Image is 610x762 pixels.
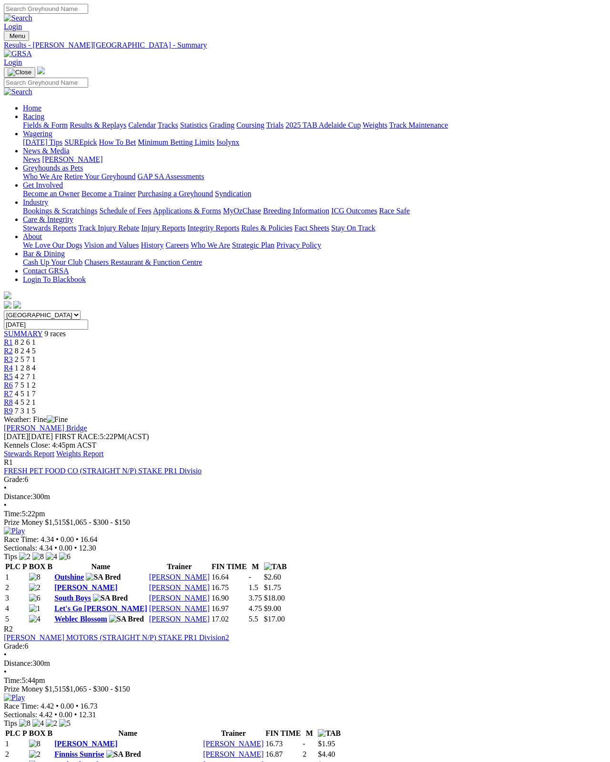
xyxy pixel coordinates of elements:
[4,458,13,466] span: R1
[4,41,606,50] a: Results - [PERSON_NAME][GEOGRAPHIC_DATA] - Summary
[4,702,39,710] span: Race Time:
[54,740,117,748] a: [PERSON_NAME]
[4,301,11,309] img: facebook.svg
[4,441,606,450] div: Kennels Close: 4:45pm ACST
[29,740,41,748] img: 8
[211,604,247,613] td: 16.97
[4,719,17,727] span: Tips
[54,711,57,719] span: •
[4,432,29,441] span: [DATE]
[4,467,202,475] a: FRESH PET FOOD CO (STRAIGHT N/P) STAKE PR1 Divisio
[295,224,329,232] a: Fact Sheets
[15,398,36,406] span: 4 5 2 1
[8,69,31,76] img: Close
[23,241,82,249] a: We Love Our Dogs
[23,155,606,164] div: News & Media
[318,729,341,738] img: TAB
[4,14,32,22] img: Search
[15,381,36,389] span: 7 5 1 2
[4,492,32,501] span: Distance:
[5,614,28,624] td: 5
[303,750,306,758] text: 2
[265,750,301,759] td: 16.87
[29,615,41,623] img: 4
[54,615,107,623] a: Weblec Blossom
[141,224,185,232] a: Injury Reports
[23,112,44,120] a: Racing
[187,224,239,232] a: Integrity Reports
[56,702,59,710] span: •
[4,475,606,484] div: 6
[211,572,247,582] td: 16.64
[81,702,98,710] span: 16.73
[41,535,54,543] span: 4.34
[264,562,287,571] img: TAB
[4,492,606,501] div: 300m
[23,232,42,241] a: About
[23,250,65,258] a: Bar & Dining
[106,750,141,759] img: SA Bred
[56,535,59,543] span: •
[4,338,13,346] a: R1
[79,711,96,719] span: 12.31
[165,241,189,249] a: Careers
[264,604,281,612] span: $9.00
[4,372,13,381] span: R5
[4,22,22,30] a: Login
[4,693,25,702] img: Play
[86,573,121,582] img: SA Bred
[81,535,98,543] span: 16.64
[4,381,13,389] span: R6
[4,50,32,58] img: GRSA
[66,685,130,693] span: $1,065 - $300 - $150
[265,739,301,749] td: 16.73
[4,78,88,88] input: Search
[5,739,28,749] td: 1
[44,330,66,338] span: 9 races
[41,702,54,710] span: 4.42
[4,4,88,14] input: Search
[23,172,606,181] div: Greyhounds as Pets
[203,740,264,748] a: [PERSON_NAME]
[79,544,96,552] span: 12.30
[263,207,329,215] a: Breeding Information
[4,330,42,338] a: SUMMARY
[23,138,606,147] div: Wagering
[4,390,13,398] span: R7
[4,659,32,667] span: Distance:
[138,138,214,146] a: Minimum Betting Limits
[4,88,32,96] img: Search
[149,573,210,581] a: [PERSON_NAME]
[23,275,86,283] a: Login To Blackbook
[23,155,40,163] a: News
[19,552,30,561] img: 2
[76,702,79,710] span: •
[4,510,22,518] span: Time:
[13,301,21,309] img: twitter.svg
[4,668,7,676] span: •
[23,215,73,223] a: Care & Integrity
[23,224,76,232] a: Stewards Reports
[29,750,41,759] img: 2
[149,615,210,623] a: [PERSON_NAME]
[211,593,247,603] td: 16.90
[379,207,409,215] a: Race Safe
[74,544,77,552] span: •
[10,32,25,40] span: Menu
[149,594,210,602] a: [PERSON_NAME]
[23,190,80,198] a: Become an Owner
[138,190,213,198] a: Purchasing a Greyhound
[158,121,178,129] a: Tracks
[4,407,13,415] a: R9
[264,615,285,623] span: $17.00
[15,407,36,415] span: 7 3 1 5
[47,562,52,571] span: B
[4,355,13,363] a: R3
[23,121,606,130] div: Racing
[211,562,247,571] th: FIN TIME
[389,121,448,129] a: Track Maintenance
[4,347,13,355] a: R2
[23,258,82,266] a: Cash Up Your Club
[4,552,17,561] span: Tips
